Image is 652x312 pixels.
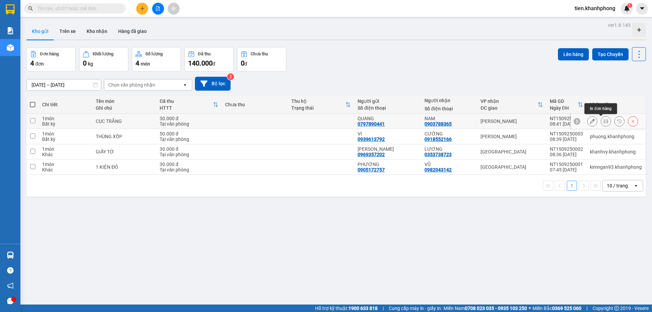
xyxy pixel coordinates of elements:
b: BIÊN NHẬN GỬI HÀNG [44,10,65,54]
div: VI [358,131,418,136]
div: 1 món [42,146,89,152]
button: aim [168,3,180,15]
div: NAM [424,116,474,121]
span: caret-down [639,5,645,12]
span: | [586,305,587,312]
span: file-add [156,6,160,11]
div: 30.000 đ [160,116,218,121]
div: HTTT [160,105,213,111]
div: [PERSON_NAME] [481,134,543,139]
div: 1 món [42,116,89,121]
div: Sửa đơn hàng [587,116,597,126]
img: logo.jpg [74,8,90,25]
button: Tạo Chuyến [592,48,629,60]
button: caret-down [636,3,648,15]
div: Đơn hàng [40,52,59,56]
div: VP nhận [481,98,538,104]
div: 08:39 [DATE] [550,136,583,142]
div: 50.000 đ [160,131,218,136]
button: file-add [152,3,164,15]
button: Số lượng4món [132,47,181,72]
div: Tại văn phòng [160,167,218,172]
div: 0982043142 [424,167,452,172]
svg: open [633,183,639,188]
span: Miền Nam [443,305,527,312]
span: 140.000 [188,59,213,67]
div: Trạng thái [291,105,345,111]
div: MINH ÁNH [358,146,418,152]
div: 1 KIỆN ĐỎ [96,164,153,170]
div: Mã GD [550,98,578,104]
div: 1 món [42,162,89,167]
span: 4 [135,59,139,67]
div: khanhvy.khanhphong [590,149,642,154]
div: Chưa thu [225,102,285,107]
th: Toggle SortBy [156,96,222,114]
div: CƯỜNG [424,131,474,136]
div: 30.000 đ [160,162,218,167]
span: aim [171,6,176,11]
div: 0939613792 [358,136,385,142]
b: [PERSON_NAME] [8,44,38,76]
div: 10 / trang [607,182,628,189]
div: THÙNG XỐP [96,134,153,139]
img: logo-vxr [6,4,15,15]
div: Tạo kho hàng mới [632,23,646,37]
span: plus [140,6,145,11]
div: ĐC giao [481,105,538,111]
div: 0918552166 [424,136,452,142]
div: Thu hộ [291,98,345,104]
div: Bất kỳ [42,121,89,127]
div: In đơn hàng [584,103,617,114]
span: đ [244,61,247,67]
strong: 1900 633 818 [348,306,378,311]
span: kg [88,61,93,67]
span: ⚪️ [529,307,531,310]
div: ver 1.8.143 [608,21,631,29]
div: PHƯƠNG [358,162,418,167]
img: warehouse-icon [7,252,14,259]
span: 0 [241,59,244,67]
div: Bất kỳ [42,136,89,142]
div: Đã thu [198,52,211,56]
div: kimngan93.khanhphong [590,164,642,170]
div: QUANG [358,116,418,121]
div: 0969357202 [358,152,385,157]
div: Người gửi [358,98,418,104]
input: Select a date range. [27,79,101,90]
button: Trên xe [54,23,81,39]
span: message [7,298,14,304]
div: Tại văn phòng [160,121,218,127]
div: 0903788365 [424,121,452,127]
span: Miền Bắc [532,305,581,312]
th: Toggle SortBy [546,96,586,114]
button: Kho gửi [26,23,54,39]
span: món [141,61,150,67]
div: 1 món [42,131,89,136]
div: GIẤY TỜ [96,149,153,154]
li: (c) 2017 [57,32,93,41]
button: 1 [567,181,577,191]
div: Nhân viên [590,102,642,107]
div: 0905172757 [358,167,385,172]
div: Chọn văn phòng nhận [108,81,155,88]
div: Ngày ĐH [550,105,578,111]
sup: 2 [227,73,234,80]
strong: 0369 525 060 [552,306,581,311]
button: plus [136,3,148,15]
div: 30.000 đ [160,146,218,152]
b: [DOMAIN_NAME] [57,26,93,31]
div: Số lượng [145,52,163,56]
img: logo.jpg [8,8,42,42]
div: Khối lượng [93,52,113,56]
div: CỤC TRẮNG [96,118,153,124]
span: search [28,6,33,11]
sup: 1 [628,3,632,8]
img: warehouse-icon [7,44,14,51]
img: icon-new-feature [624,5,630,12]
div: Khác [42,152,89,157]
button: Lên hàng [558,48,589,60]
div: LƯƠNG [424,146,474,152]
div: 0353738723 [424,152,452,157]
span: 4 [30,59,34,67]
